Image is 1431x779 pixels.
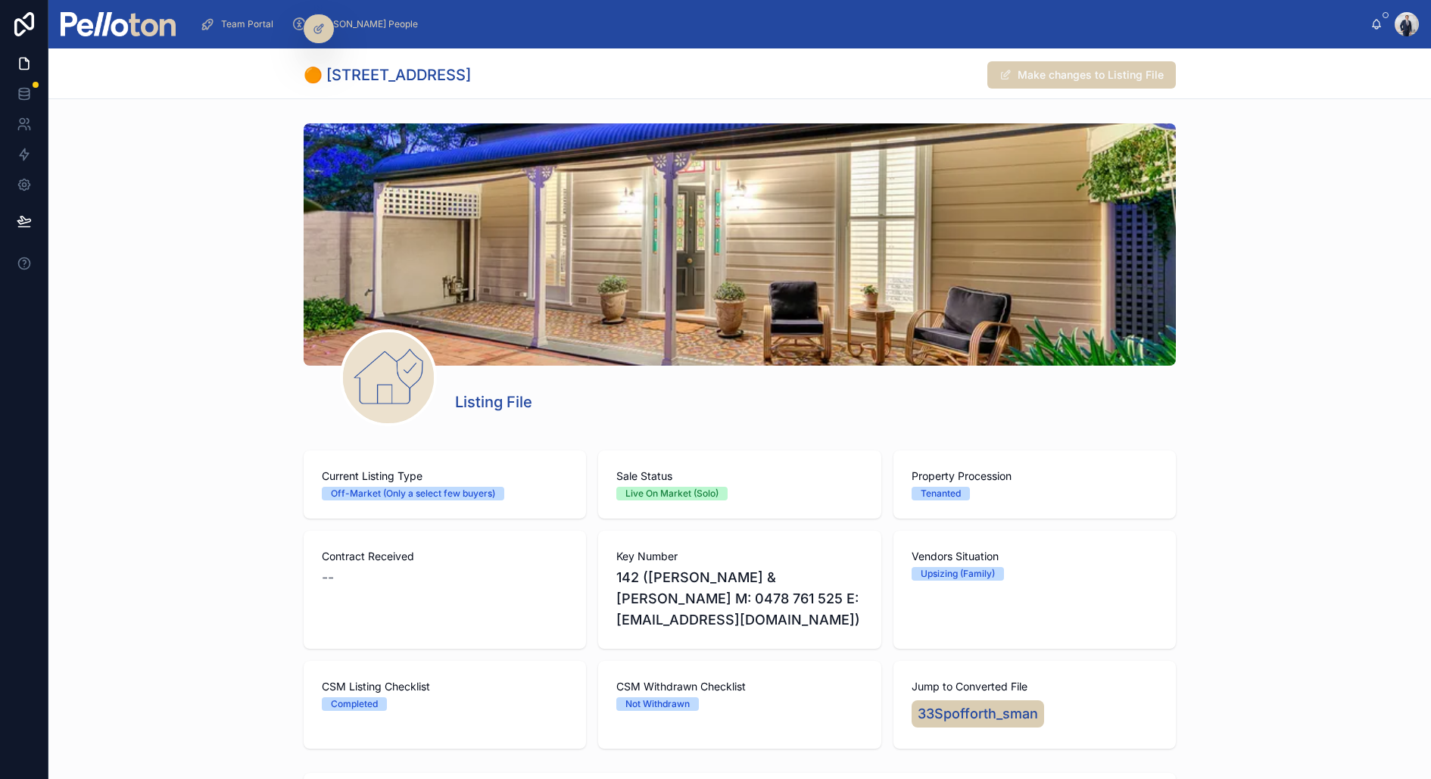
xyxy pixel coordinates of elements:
[921,487,961,500] div: Tenanted
[304,64,471,86] h1: 🟠 [STREET_ADDRESS]
[331,697,378,711] div: Completed
[221,18,273,30] span: Team Portal
[616,469,862,484] span: Sale Status
[912,679,1158,694] span: Jump to Converted File
[625,697,690,711] div: Not Withdrawn
[322,679,568,694] span: CSM Listing Checklist
[912,469,1158,484] span: Property Procession
[61,12,176,36] img: App logo
[322,567,334,588] span: --
[322,549,568,564] span: Contract Received
[188,8,1370,41] div: scrollable content
[987,61,1176,89] button: Make changes to Listing File
[918,703,1038,724] span: 33Spofforth_sman
[455,391,532,413] h1: Listing File
[912,700,1044,728] a: 33Spofforth_sman
[322,469,568,484] span: Current Listing Type
[331,487,495,500] div: Off-Market (Only a select few buyers)
[921,567,995,581] div: Upsizing (Family)
[616,567,862,631] span: 142 ([PERSON_NAME] & [PERSON_NAME] M: 0478 761 525 E: [EMAIL_ADDRESS][DOMAIN_NAME])
[616,679,862,694] span: CSM Withdrawn Checklist
[616,549,862,564] span: Key Number
[195,11,284,38] a: Team Portal
[912,549,1158,564] span: Vendors Situation
[625,487,719,500] div: Live On Market (Solo)
[287,11,429,38] a: [PERSON_NAME] People
[313,18,418,30] span: [PERSON_NAME] People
